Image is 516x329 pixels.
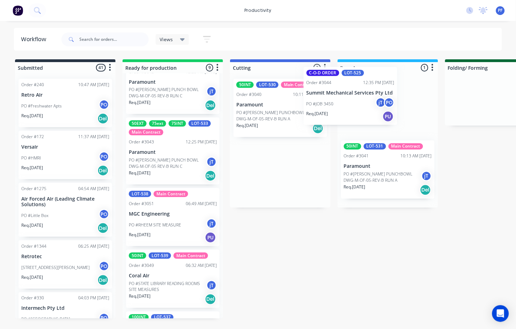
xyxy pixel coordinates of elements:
div: Open Intercom Messenger [492,305,509,322]
span: PF [498,7,503,14]
div: Workflow [21,35,50,44]
div: productivity [241,5,275,16]
img: Factory [13,5,23,16]
input: Search for orders... [80,32,149,46]
span: Views [160,36,173,43]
